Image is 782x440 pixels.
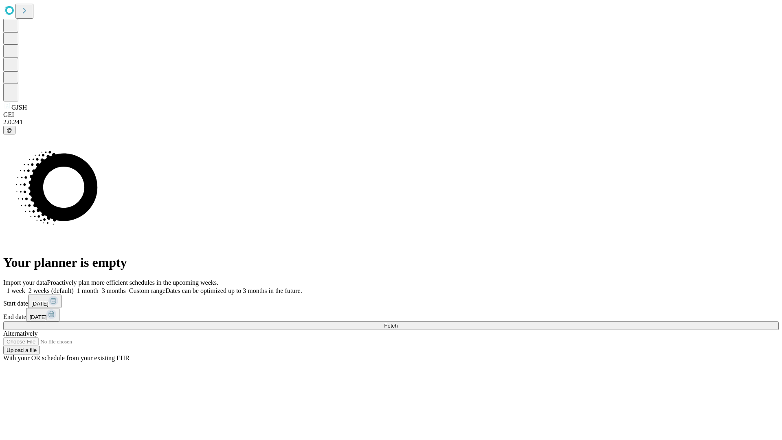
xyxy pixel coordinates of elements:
button: [DATE] [26,308,59,321]
button: @ [3,126,15,134]
div: 2.0.241 [3,119,779,126]
h1: Your planner is empty [3,255,779,270]
span: 2 weeks (default) [29,287,74,294]
span: 1 month [77,287,99,294]
div: End date [3,308,779,321]
span: Import your data [3,279,47,286]
span: With your OR schedule from your existing EHR [3,354,130,361]
span: 3 months [102,287,126,294]
button: [DATE] [28,295,62,308]
span: 1 week [7,287,25,294]
span: Proactively plan more efficient schedules in the upcoming weeks. [47,279,218,286]
button: Fetch [3,321,779,330]
span: Alternatively [3,330,37,337]
span: [DATE] [31,301,48,307]
span: Dates can be optimized up to 3 months in the future. [165,287,302,294]
span: [DATE] [29,314,46,320]
button: Upload a file [3,346,40,354]
span: Fetch [384,323,398,329]
span: GJSH [11,104,27,111]
span: @ [7,127,12,133]
div: GEI [3,111,779,119]
div: Start date [3,295,779,308]
span: Custom range [129,287,165,294]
